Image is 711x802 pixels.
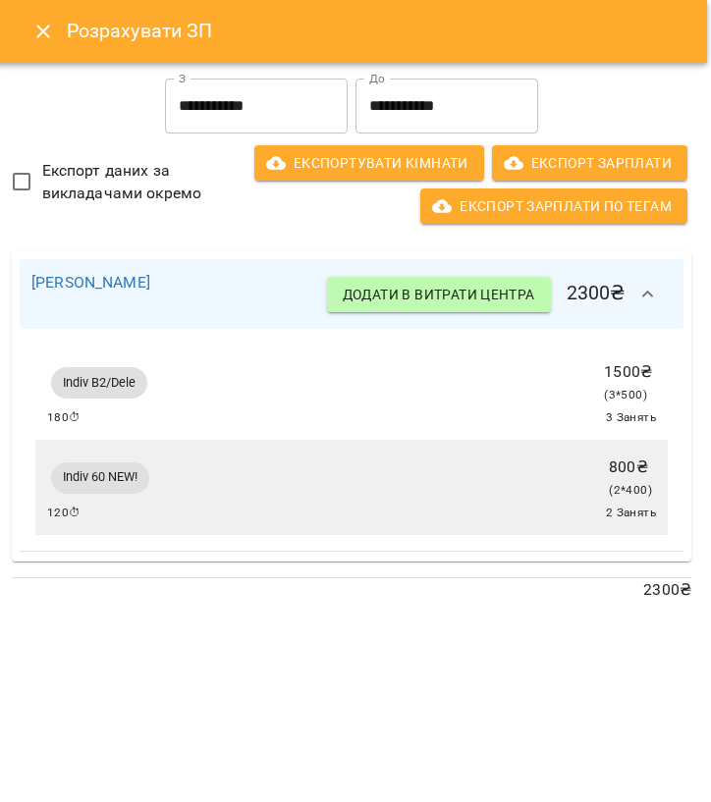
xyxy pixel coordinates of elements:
[436,194,672,218] span: Експорт Зарплати по тегам
[327,277,551,312] button: Додати в витрати центра
[47,504,82,523] span: 120 ⏱
[604,388,647,401] span: ( 3 * 500 )
[492,145,687,181] button: Експорт Зарплати
[609,455,652,479] p: 800 ₴
[604,360,652,384] p: 1500 ₴
[606,504,656,523] span: 2 Занять
[609,483,652,497] span: ( 2 * 400 )
[67,16,684,46] h6: Розрахувати ЗП
[254,145,484,181] button: Експортувати кімнати
[508,151,672,175] span: Експорт Зарплати
[51,374,147,392] span: Indiv B2/Dele
[420,188,687,224] button: Експорт Зарплати по тегам
[47,408,82,428] span: 180 ⏱
[270,151,468,175] span: Експортувати кімнати
[606,408,656,428] span: 3 Занять
[20,8,67,55] button: Close
[343,283,535,306] span: Додати в витрати центра
[31,273,150,292] a: [PERSON_NAME]
[327,271,672,318] h6: 2300 ₴
[42,159,215,205] span: Експорт даних за викладачами окремо
[51,468,149,486] span: Indiv 60 NEW!
[12,578,691,602] p: 2300 ₴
